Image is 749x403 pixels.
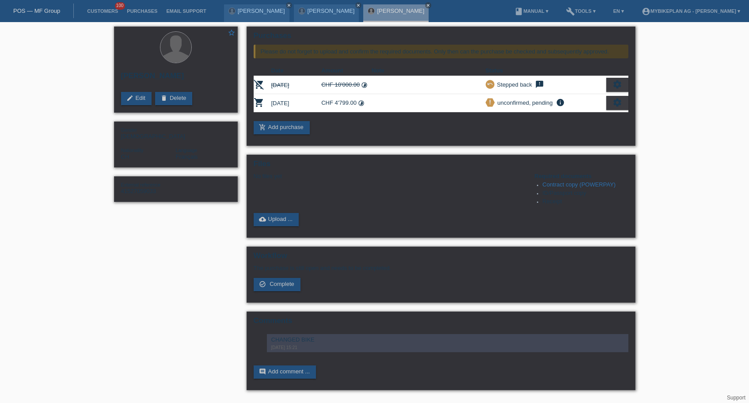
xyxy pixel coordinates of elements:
span: External reference [121,182,161,187]
a: add_shopping_cartAdd purchase [254,121,310,134]
a: check_circle_outline Complete [254,278,300,291]
td: CHF 4'799.00 [321,94,372,112]
a: Purchases [122,8,162,14]
i: cloud_upload [259,216,266,223]
div: [DATE] 15:21 [271,345,624,350]
i: add_shopping_cart [259,124,266,131]
span: Switzerland [121,153,129,160]
div: 41527059033 [121,181,176,194]
i: check_circle_outline [259,281,266,288]
td: [DATE] [271,76,322,94]
i: comment [259,368,266,375]
p: The purchase is still open and needs to be completed. [254,265,628,271]
i: POSP00025810 [254,79,264,90]
span: Complete [270,281,294,287]
a: EN ▾ [609,8,628,14]
i: star_border [228,29,236,37]
a: [PERSON_NAME] [308,8,355,14]
i: undo [487,81,493,87]
i: book [514,7,523,16]
i: edit [126,95,133,102]
a: Contract copy (POWERPAY) [543,181,616,188]
a: POS — MF Group [13,8,60,14]
li: ID/Passport copy [543,190,628,198]
i: settings [612,80,622,89]
a: close [355,2,361,8]
td: CHF 10'000.00 [321,76,372,94]
a: editEdit [121,92,152,105]
a: Email Support [162,8,210,14]
a: bookManual ▾ [510,8,553,14]
div: unconfirmed, pending [495,98,553,107]
div: CHANGED BIKE [271,336,624,343]
a: deleteDelete [155,92,193,105]
i: close [426,3,430,8]
h4: Required documents [535,173,628,179]
a: [PERSON_NAME] [377,8,424,14]
a: [PERSON_NAME] [238,8,285,14]
i: feedback [534,80,545,89]
a: commentAdd comment ... [254,365,316,379]
i: close [287,3,291,8]
h2: Comments [254,316,628,330]
h2: Workflow [254,251,628,265]
th: Date [271,65,322,76]
span: 100 [115,2,125,10]
th: Note [372,65,486,76]
td: [DATE] [271,94,322,112]
div: Stepped back [494,80,532,89]
li: Receipt [543,198,628,206]
i: info [555,98,566,107]
th: Status [486,65,606,76]
a: Customers [83,8,122,14]
i: settings [612,98,622,107]
a: close [425,2,431,8]
span: Nationality [121,148,144,153]
h2: Files [254,160,628,173]
a: buildTools ▾ [562,8,600,14]
i: build [566,7,575,16]
i: delete [160,95,167,102]
i: account_circle [642,7,650,16]
h2: [PERSON_NAME] [121,72,231,85]
span: Language [176,148,198,153]
a: star_border [228,29,236,38]
a: account_circleMybikeplan AG - [PERSON_NAME] ▾ [637,8,745,14]
div: [DEMOGRAPHIC_DATA] [121,126,176,140]
a: close [286,2,292,8]
a: Support [727,395,745,401]
i: priority_high [487,99,493,105]
i: POSP00025842 [254,97,264,108]
i: Instalments (48 instalments) [361,82,368,88]
th: Amount [321,65,372,76]
div: Please do not forget to upload and confirm the required documents. Only then can the purchase be ... [254,45,628,58]
a: cloud_uploadUpload ... [254,213,299,226]
i: close [356,3,361,8]
i: Instalments (48 instalments) [358,100,365,106]
h2: Purchases [254,31,628,45]
div: No files yet [254,173,524,179]
span: Français [176,153,198,160]
span: Gender [121,127,137,133]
